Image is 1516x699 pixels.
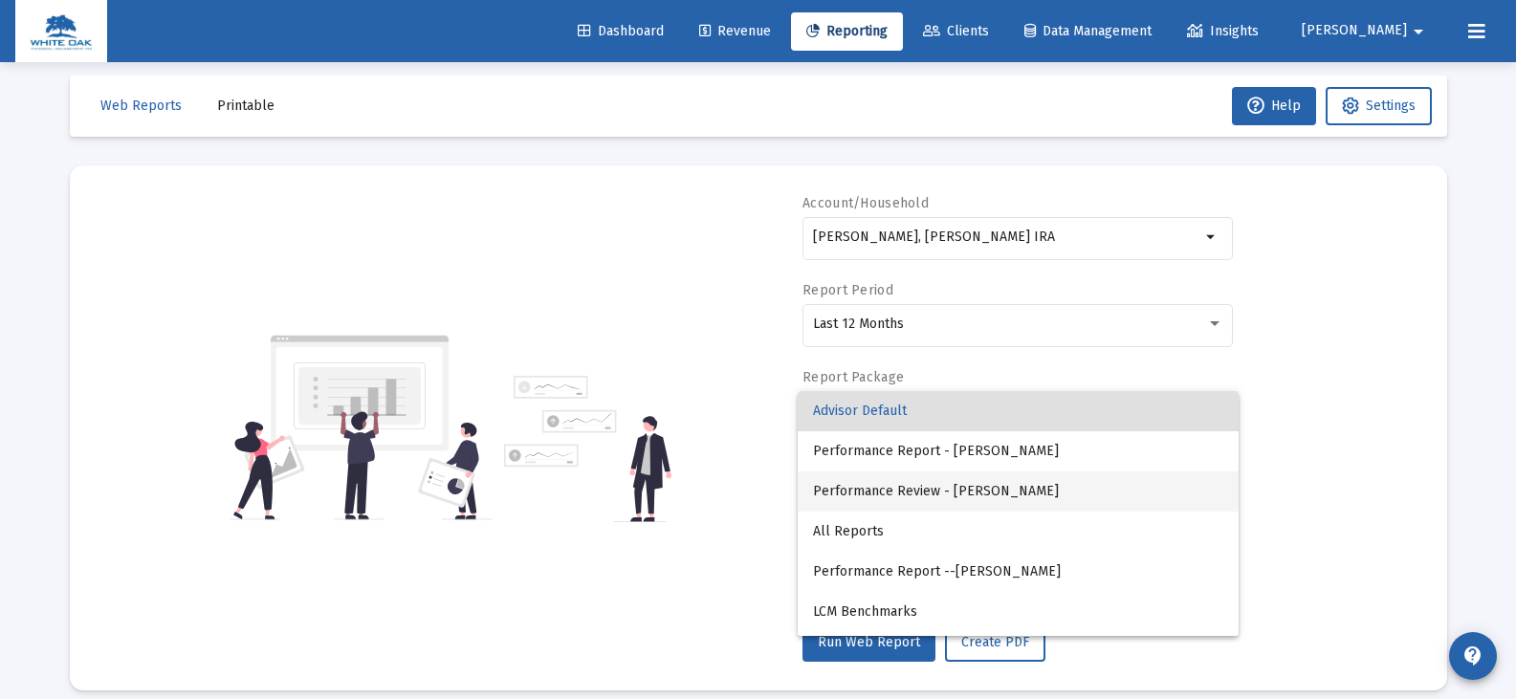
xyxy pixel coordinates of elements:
[813,592,1223,632] span: LCM Benchmarks
[813,471,1223,512] span: Performance Review - [PERSON_NAME]
[813,431,1223,471] span: Performance Report - [PERSON_NAME]
[813,632,1223,672] span: [PERSON_NAME] and [PERSON_NAME]
[813,391,1223,431] span: Advisor Default
[813,512,1223,552] span: All Reports
[813,552,1223,592] span: Performance Report --[PERSON_NAME]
